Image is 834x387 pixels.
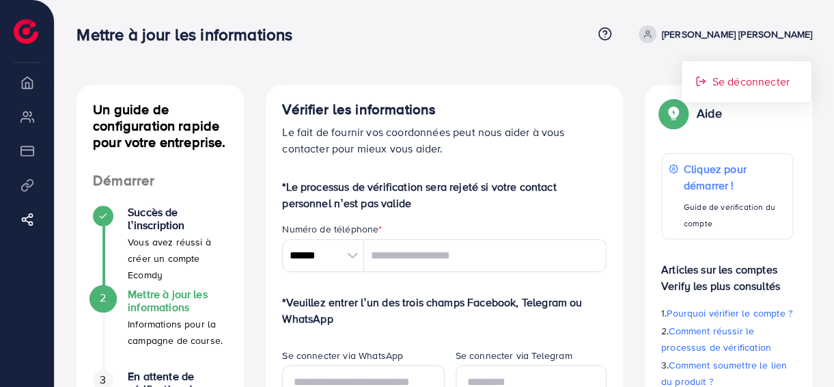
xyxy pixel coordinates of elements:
[282,349,403,362] label: Se connecter via WhatsApp
[456,349,572,362] label: Se connecter via Telegram
[77,206,244,288] li: Sign Up Success
[712,73,789,90] span: Se déconnecter
[100,290,106,306] span: 2
[282,124,607,157] p: Le fait de fournir vos coordonnées peut nous aider à vous contacter pour mieux vous aider.
[128,316,227,349] p: Informations pour la campagne de course.
[282,101,607,118] h4: Vérifier les informations
[128,234,227,283] p: Vous avez réussi à créer un compte Ecomdy
[282,294,607,327] p: *Veuillez entrer l’un des trois champs Facebook, Telegram ou WhatsApp
[661,324,771,354] span: Comment réussir le processus de vérification
[77,101,244,150] h4: Un guide de configuration rapide pour votre entreprise.
[681,60,812,103] ul: [PERSON_NAME] [PERSON_NAME]
[282,178,607,211] p: *Le processus de vérification sera rejeté si votre contact personnel n’est pas valide
[661,305,793,321] p: 1.
[633,25,812,43] a: [PERSON_NAME] [PERSON_NAME]
[661,250,793,294] p: Articles sur les comptes Verify les plus consultés
[661,101,686,126] img: Popup guide
[77,172,244,189] h4: Démarrer
[282,222,378,236] font: Numéro de téléphone
[697,105,722,122] p: Aide
[684,161,786,193] p: Cliquez pour démarrer !
[684,199,786,232] p: Guide de vérification du compte
[77,288,244,370] li: Update Information
[776,325,824,377] iframe: Chat
[77,25,303,44] h3: Mettre à jour les informations
[661,323,793,356] p: 2.
[128,288,227,314] h4: Mettre à jour les informations
[14,19,38,44] img: logo
[128,206,227,232] h4: Succès de l’inscription
[667,306,792,320] span: Pourquoi vérifier le compte ?
[662,26,812,42] p: [PERSON_NAME] [PERSON_NAME]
